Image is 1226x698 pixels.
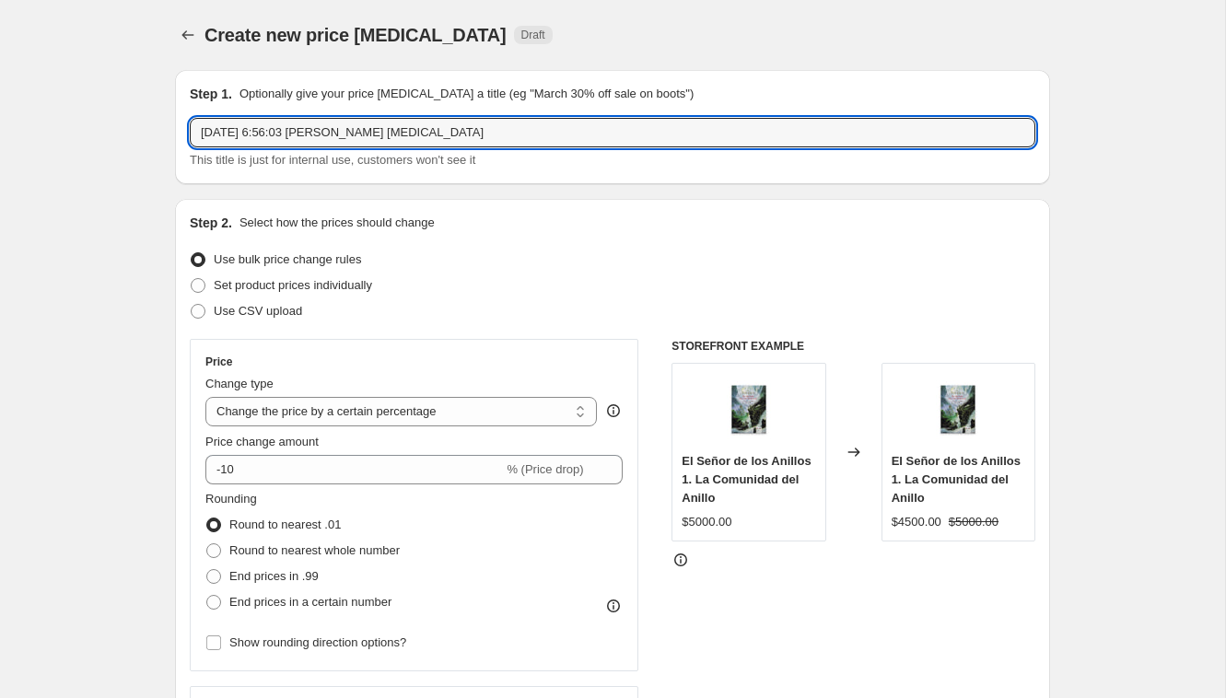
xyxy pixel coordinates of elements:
[229,635,406,649] span: Show rounding direction options?
[229,518,341,531] span: Round to nearest .01
[671,339,1035,354] h6: STOREFRONT EXAMPLE
[205,455,503,484] input: -15
[507,462,583,476] span: % (Price drop)
[205,377,274,390] span: Change type
[175,22,201,48] button: Price change jobs
[204,25,507,45] span: Create new price [MEDICAL_DATA]
[229,569,319,583] span: End prices in .99
[214,304,302,318] span: Use CSV upload
[205,492,257,506] span: Rounding
[921,373,995,447] img: Libro-2_80x.jpg
[682,513,731,531] div: $5000.00
[214,252,361,266] span: Use bulk price change rules
[682,454,811,505] span: El Señor de los Anillos 1. La Comunidad del Anillo
[239,85,694,103] p: Optionally give your price [MEDICAL_DATA] a title (eg "March 30% off sale on boots")
[190,153,475,167] span: This title is just for internal use, customers won't see it
[190,118,1035,147] input: 30% off holiday sale
[190,214,232,232] h2: Step 2.
[190,85,232,103] h2: Step 1.
[229,595,391,609] span: End prices in a certain number
[214,278,372,292] span: Set product prices individually
[949,513,998,531] strike: $5000.00
[205,435,319,448] span: Price change amount
[521,28,545,42] span: Draft
[892,454,1021,505] span: El Señor de los Anillos 1. La Comunidad del Anillo
[892,513,941,531] div: $4500.00
[604,401,623,420] div: help
[205,355,232,369] h3: Price
[712,373,786,447] img: Libro-2_80x.jpg
[229,543,400,557] span: Round to nearest whole number
[239,214,435,232] p: Select how the prices should change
